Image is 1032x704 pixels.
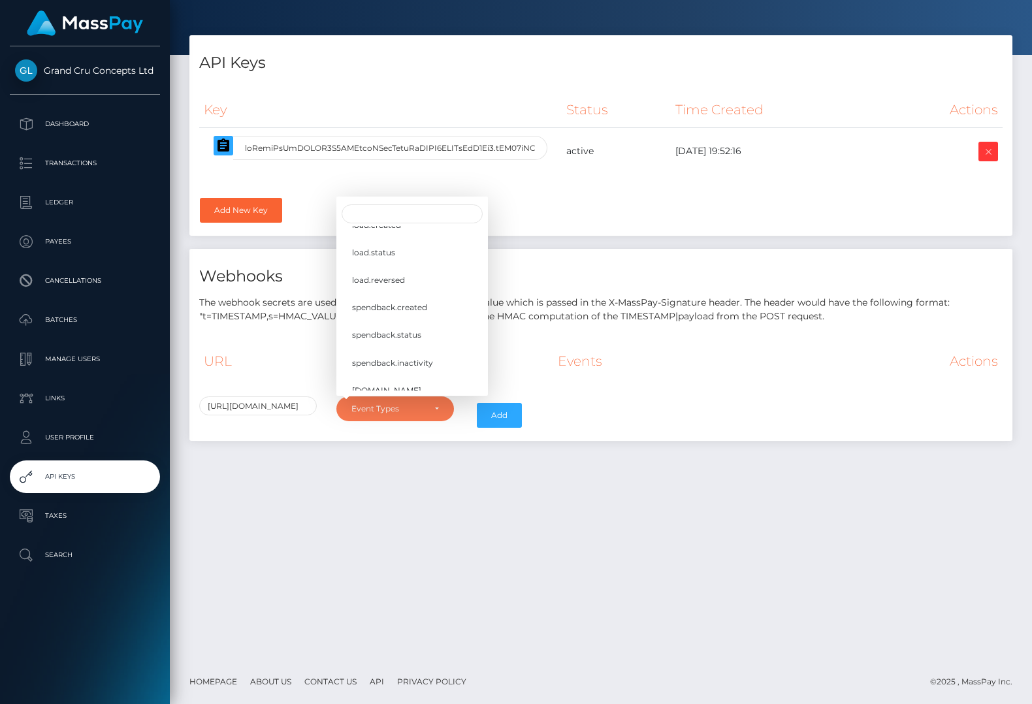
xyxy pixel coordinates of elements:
span: spendback.created [352,302,427,313]
div: © 2025 , MassPay Inc. [930,675,1022,689]
img: Grand Cru Concepts Ltd [15,59,37,82]
th: Events [553,344,770,379]
th: Actions [770,344,1003,379]
th: Time Created [671,92,879,128]
p: Payees [15,232,155,251]
a: About Us [245,671,297,692]
span: load.reversed [352,274,405,286]
td: [DATE] 19:52:16 [671,128,879,175]
th: Status [562,92,671,128]
th: Actions [879,92,1003,128]
button: Event Types [336,396,454,421]
p: Search [15,545,155,565]
p: Taxes [15,506,155,526]
p: Dashboard [15,114,155,134]
a: Payees [10,225,160,258]
span: load.status [352,247,395,259]
a: Batches [10,304,160,336]
p: Ledger [15,193,155,212]
span: spendback.status [352,329,421,341]
span: spendback.inactivity [352,357,433,368]
p: Manage Users [15,349,155,369]
p: Transactions [15,153,155,173]
a: Privacy Policy [392,671,472,692]
h4: Webhooks [199,265,1003,288]
a: Transactions [10,147,160,180]
p: Cancellations [15,271,155,291]
a: API Keys [10,460,160,493]
a: Dashboard [10,108,160,140]
a: Manage Users [10,343,160,376]
a: Links [10,382,160,415]
input: Webhook URL [199,396,317,415]
a: Ledger [10,186,160,219]
div: Event Types [351,404,424,414]
th: Key [199,92,562,128]
a: Taxes [10,500,160,532]
a: Search [10,539,160,571]
a: Add New Key [200,198,282,223]
a: Homepage [184,671,242,692]
span: [DOMAIN_NAME] [352,385,421,396]
p: The webhook secrets are used to compute an HMAC SHA 512 value which is passed in the X-MassPay-Si... [199,296,1003,323]
a: User Profile [10,421,160,454]
th: URL [199,344,350,379]
p: User Profile [15,428,155,447]
button: Add [477,403,522,428]
h4: API Keys [199,52,1003,74]
span: load.created [352,219,401,231]
a: Contact Us [299,671,362,692]
span: Grand Cru Concepts Ltd [10,65,160,76]
input: Search [342,204,483,223]
p: API Keys [15,467,155,487]
p: Batches [15,310,155,330]
p: Links [15,389,155,408]
a: Cancellations [10,264,160,297]
a: API [364,671,389,692]
img: MassPay Logo [27,10,143,36]
td: active [562,128,671,175]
